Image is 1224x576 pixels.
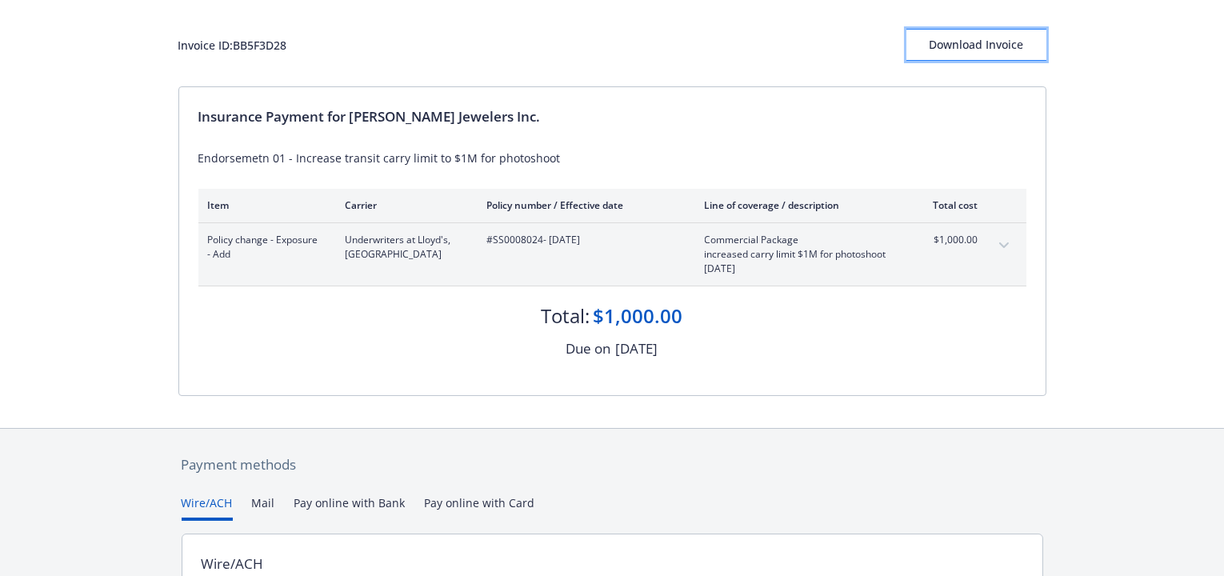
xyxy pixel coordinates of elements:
[346,198,462,212] div: Carrier
[487,233,679,247] span: #SS0008024 - [DATE]
[198,150,1026,166] div: Endorsemetn 01 - Increase transit carry limit to $1M for photoshoot
[991,233,1017,258] button: expand content
[705,233,893,276] span: Commercial Packageincreased carry limit $1M for photoshoot [DATE]
[542,302,590,330] div: Total:
[182,454,1043,475] div: Payment methods
[346,233,462,262] span: Underwriters at Lloyd's, [GEOGRAPHIC_DATA]
[487,198,679,212] div: Policy number / Effective date
[594,302,683,330] div: $1,000.00
[208,198,320,212] div: Item
[906,29,1046,61] button: Download Invoice
[252,494,275,521] button: Mail
[294,494,406,521] button: Pay online with Bank
[202,554,264,574] div: Wire/ACH
[705,247,893,276] span: increased carry limit $1M for photoshoot [DATE]
[705,233,893,247] span: Commercial Package
[616,338,658,359] div: [DATE]
[208,233,320,262] span: Policy change - Exposure - Add
[566,338,611,359] div: Due on
[705,198,893,212] div: Line of coverage / description
[906,30,1046,60] div: Download Invoice
[178,37,287,54] div: Invoice ID: BB5F3D28
[198,223,1026,286] div: Policy change - Exposure - AddUnderwriters at Lloyd's, [GEOGRAPHIC_DATA]#SS0008024- [DATE]Commerc...
[918,198,978,212] div: Total cost
[198,106,1026,127] div: Insurance Payment for [PERSON_NAME] Jewelers Inc.
[182,494,233,521] button: Wire/ACH
[918,233,978,247] span: $1,000.00
[425,494,535,521] button: Pay online with Card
